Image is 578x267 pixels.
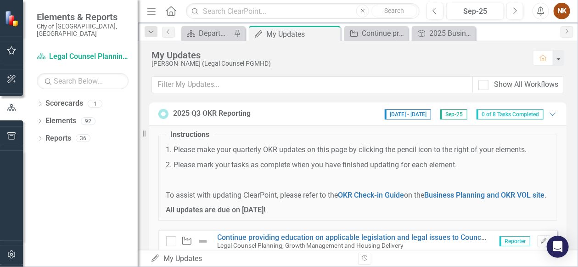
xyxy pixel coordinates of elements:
[37,23,129,38] small: City of [GEOGRAPHIC_DATA], [GEOGRAPHIC_DATA]
[477,109,544,119] span: 0 of 8 Tasks Completed
[37,73,129,89] input: Search Below...
[45,133,71,144] a: Reports
[266,28,338,40] div: My Updates
[499,236,530,246] span: Reporter
[440,109,467,119] span: Sep-25
[446,3,504,19] button: Sep-25
[166,205,265,214] strong: All updates are due on [DATE]!
[449,6,501,17] div: Sep-25
[218,233,533,242] a: Continue providing education on applicable legislation and legal issues to Council and staff (Q4)
[414,28,473,39] a: 2025 Business Plan [Objective #1]: Support City Departments to ensure legislative compliance and ...
[76,135,90,142] div: 36
[37,51,129,62] a: Legal Counsel Planning, Growth Management and Housing Delivery
[338,191,404,199] a: OKR Check-in Guide
[218,242,404,249] small: Legal Counsel Planning, Growth Management and Housing Delivery
[152,50,524,60] div: My Updates
[152,76,473,93] input: Filter My Updates...
[554,3,570,19] button: NK
[81,117,95,125] div: 92
[362,28,406,39] div: Continue providing education on applicable legislation and legal issues to Council and staff (Q4)
[347,28,406,39] a: Continue providing education on applicable legislation and legal issues to Council and staff (Q4)
[184,28,231,39] a: Department Dashboard
[186,3,420,19] input: Search ClearPoint...
[385,109,431,119] span: [DATE] - [DATE]
[152,60,524,67] div: [PERSON_NAME] (Legal Counsel PGMHD)
[166,145,550,155] p: 1. Please make your quarterly OKR updates on this page by clicking the pencil icon to the right o...
[371,5,417,17] button: Search
[173,108,251,119] div: 2025 Q3 OKR Reporting
[88,100,102,108] div: 1
[37,11,129,23] span: Elements & Reports
[45,98,83,109] a: Scorecards
[166,160,550,170] p: 2. Please mark your tasks as complete when you have finished updating for each element.
[5,11,21,27] img: ClearPoint Strategy
[166,130,214,140] legend: Instructions
[166,190,550,201] p: To assist with updating ClearPoint, please refer to the on the .
[199,28,231,39] div: Department Dashboard
[197,236,208,247] img: Not Defined
[385,7,404,14] span: Search
[547,236,569,258] div: Open Intercom Messenger
[494,80,558,90] div: Show All Workflows
[151,254,351,264] div: My Updates
[45,116,76,126] a: Elements
[429,28,473,39] div: 2025 Business Plan [Objective #1]: Support City Departments to ensure legislative compliance and ...
[424,191,544,199] a: Business Planning and OKR VOL site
